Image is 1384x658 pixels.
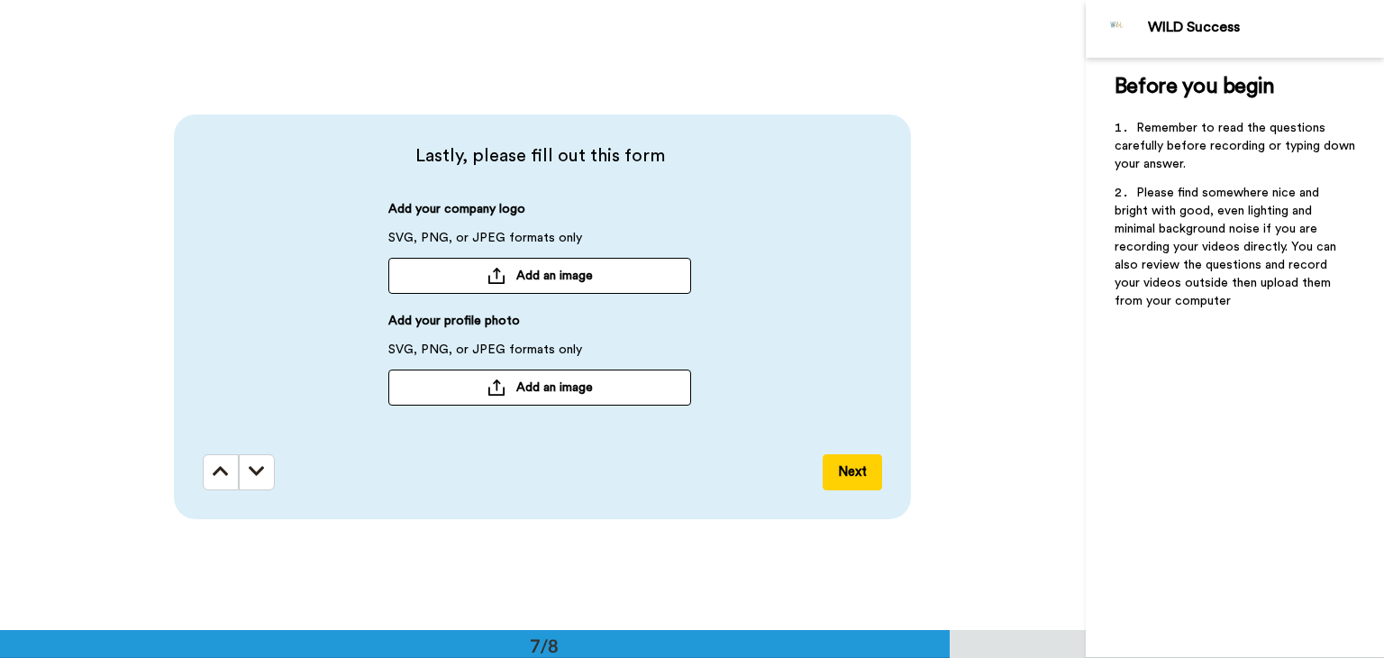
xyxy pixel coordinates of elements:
[516,267,593,285] span: Add an image
[1148,19,1383,36] div: WILD Success
[388,200,525,229] span: Add your company logo
[388,341,582,370] span: SVG, PNG, or JPEG formats only
[203,143,877,169] span: Lastly, please fill out this form
[1096,7,1139,50] img: Profile Image
[388,370,691,406] button: Add an image
[1115,122,1359,170] span: Remember to read the questions carefully before recording or typing down your answer.
[1115,187,1340,307] span: Please find somewhere nice and bright with good, even lighting and minimal background noise if yo...
[516,379,593,397] span: Add an image
[1115,76,1274,97] span: Before you begin
[823,454,882,490] button: Next
[388,229,582,258] span: SVG, PNG, or JPEG formats only
[501,633,587,658] div: 7/8
[388,258,691,294] button: Add an image
[388,312,520,341] span: Add your profile photo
